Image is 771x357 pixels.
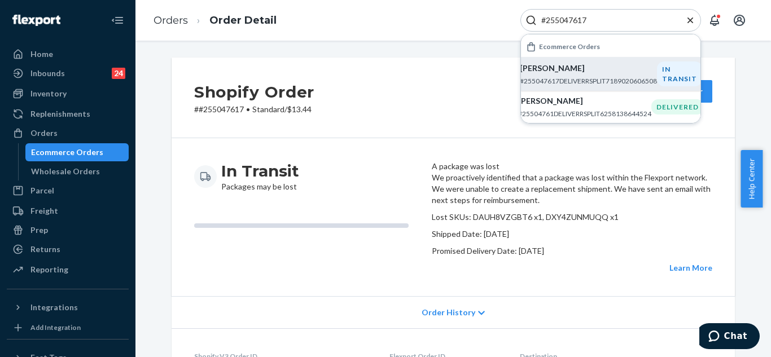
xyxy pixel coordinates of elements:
span: • [246,104,250,114]
a: Orders [154,14,188,27]
div: Prep [30,224,48,236]
img: Flexport logo [12,15,60,26]
a: Inbounds24 [7,64,129,82]
button: Help Center [741,150,763,208]
button: Open account menu [728,9,751,32]
a: Home [7,45,129,63]
a: Learn More [669,263,712,272]
h6: Ecommerce Orders [539,43,600,50]
input: Search Input [537,15,676,26]
a: Ecommerce Orders [25,143,129,161]
div: Packages may be lost [221,161,299,192]
div: Parcel [30,185,54,196]
div: Orders [30,127,58,139]
div: Returns [30,244,60,255]
a: Returns [7,240,129,258]
button: Close Navigation [106,9,129,32]
a: Reporting [7,261,129,279]
div: Wholesale Orders [31,166,100,177]
span: Standard [252,104,284,114]
iframe: Opens a widget where you can chat to one of our agents [699,323,760,351]
p: [PERSON_NAME] [520,63,657,74]
div: Home [30,49,53,60]
p: #25504761DELIVERRSPLIT6258138644524 [518,109,651,118]
span: Order History [422,307,475,318]
a: Inventory [7,85,129,103]
div: Inbounds [30,68,65,79]
a: Freight [7,202,129,220]
a: Parcel [7,182,129,200]
a: Wholesale Orders [25,162,129,180]
h3: In Transit [221,161,299,181]
a: Order Detail [209,14,277,27]
ol: breadcrumbs [144,4,286,37]
div: Ecommerce Orders [31,147,103,158]
div: IN TRANSIT [657,61,702,86]
p: Promised Delivery Date: [DATE] [432,245,712,257]
a: Prep [7,221,129,239]
p: # #255047617 / $13.44 [194,104,314,115]
p: Lost SKUs: DAUH8VZGBT6 x1, DXY4ZUNMUQQ x1 [432,211,712,223]
div: Reporting [30,264,68,275]
div: 24 [112,68,125,79]
div: Freight [30,205,58,217]
button: Open notifications [703,9,726,32]
p: Shipped Date: [DATE] [432,228,712,240]
div: Replenishments [30,108,90,120]
header: A package was lost [432,161,712,172]
svg: Search Icon [525,15,537,26]
p: [PERSON_NAME] [518,95,651,107]
h2: Shopify Order [194,80,314,104]
a: Replenishments [7,105,129,123]
p: We proactively identified that a package was lost within the Flexport network. We were unable to ... [432,172,712,206]
div: Inventory [30,88,67,99]
div: DELIVERED [651,99,704,114]
button: Integrations [7,298,129,316]
div: Add Integration [30,323,81,332]
a: Add Integration [7,321,129,334]
div: Integrations [30,302,78,313]
p: #255047617DELIVERRSPLIT7189020606508 [520,76,657,86]
button: Close Search [685,15,696,27]
a: Orders [7,124,129,142]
